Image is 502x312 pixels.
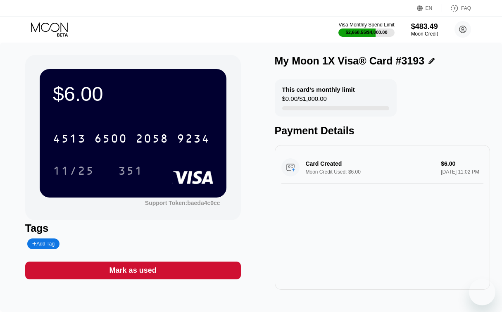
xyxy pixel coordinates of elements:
[53,82,213,105] div: $6.00
[411,22,438,37] div: $483.49Moon Credit
[469,279,495,305] iframe: Button to launch messaging window
[53,165,94,179] div: 11/25
[275,55,425,67] div: My Moon 1X Visa® Card #3193
[417,4,442,12] div: EN
[275,125,490,137] div: Payment Details
[32,241,55,247] div: Add Tag
[25,262,241,279] div: Mark as used
[145,200,220,206] div: Support Token: baeda4c0cc
[25,222,241,234] div: Tags
[53,133,86,146] div: 4513
[338,22,394,28] div: Visa Monthly Spend Limit
[47,160,100,181] div: 11/25
[282,86,355,93] div: This card’s monthly limit
[282,95,327,106] div: $0.00 / $1,000.00
[346,30,388,35] div: $2,668.55 / $4,000.00
[338,22,394,37] div: Visa Monthly Spend Limit$2,668.55/$4,000.00
[411,31,438,37] div: Moon Credit
[112,160,149,181] div: 351
[411,22,438,31] div: $483.49
[461,5,471,11] div: FAQ
[442,4,471,12] div: FAQ
[94,133,127,146] div: 6500
[145,200,220,206] div: Support Token:baeda4c0cc
[109,266,157,275] div: Mark as used
[426,5,433,11] div: EN
[118,165,143,179] div: 351
[136,133,169,146] div: 2058
[48,128,215,149] div: 4513650020589234
[27,238,59,249] div: Add Tag
[177,133,210,146] div: 9234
